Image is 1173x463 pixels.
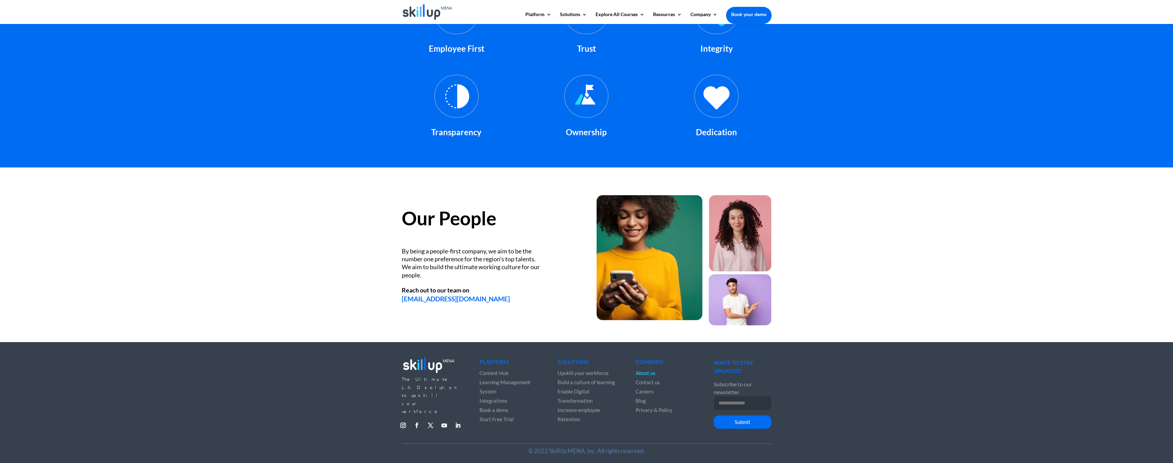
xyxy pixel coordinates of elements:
[403,4,452,20] img: Skillup Mena
[425,420,436,431] a: Follow on X
[411,420,422,431] a: Follow on Facebook
[596,12,645,24] a: Explore All Courses
[402,447,772,455] p: © 2022 SkillUp MENA, Inc. All rights reserved.
[479,359,537,368] h4: Platform
[636,370,656,376] a: About us
[566,127,607,137] span: Ownership
[429,43,484,53] span: Employee First
[431,127,482,137] span: Transparency
[1139,430,1173,463] iframe: Chat Widget
[402,209,576,231] h2: Our People
[402,354,456,375] img: footer_logo
[636,379,660,385] a: Contact us
[479,407,508,413] a: Book a demo
[560,12,587,24] a: Solutions
[452,420,463,431] a: Follow on LinkedIn
[558,379,615,385] a: Build a culture of learning
[690,12,717,24] a: Company
[558,407,600,422] a: Increase employee Retention
[696,127,737,137] span: Dedication
[714,359,753,374] span: WANT TO STAY UPDATED?
[439,420,450,431] a: Follow on Youtube
[479,370,508,376] a: Content Hub
[525,12,551,24] a: Platform
[479,398,508,404] a: Integrations
[636,359,693,368] h4: Company
[636,407,672,413] a: Privacy & Policy
[402,376,458,414] span: The Ultimate L&D solution to upskill your workforce.
[700,43,733,53] span: Integrity
[726,7,772,22] a: Book your demo
[479,379,531,395] a: Learning Management System
[714,415,771,429] button: Submit
[558,370,609,376] a: Upskill your workforce
[398,420,409,431] a: Follow on Instagram
[636,388,654,395] a: Careers
[653,12,682,24] a: Resources
[597,195,771,326] img: our people - Skillup
[735,419,750,425] span: Submit
[402,247,542,279] div: By being a people-first company, we aim to be the number one preference for the region’s top tale...
[479,416,514,422] a: Start Free Trial
[577,43,596,53] span: Trust
[558,359,615,368] h4: Solutions
[402,286,469,294] strong: Reach out to our team on
[636,398,646,404] a: Blog
[402,295,510,303] a: [EMAIL_ADDRESS][DOMAIN_NAME]
[558,388,592,404] a: Enable Digital Transformation
[714,380,771,396] p: Subscribe to our newsletter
